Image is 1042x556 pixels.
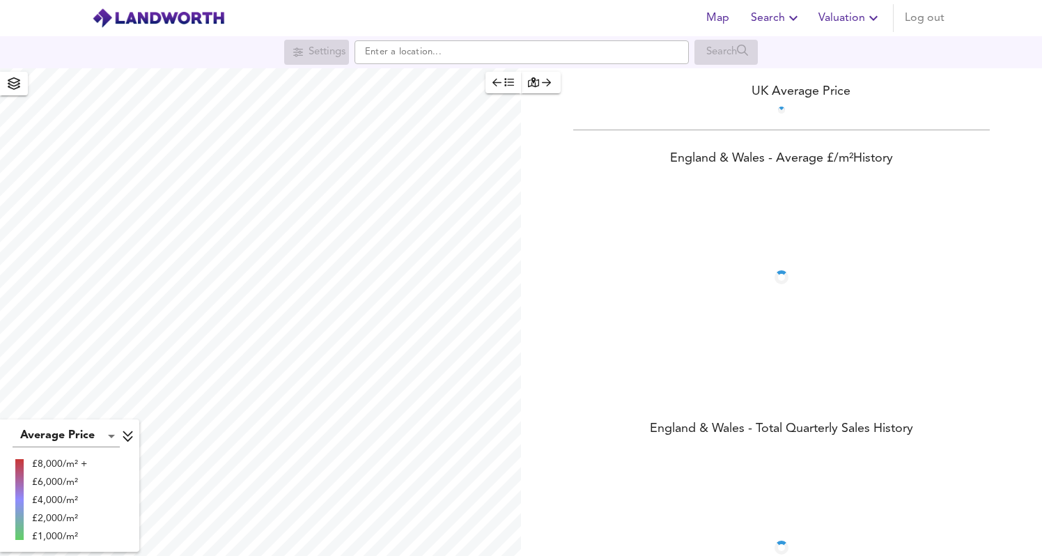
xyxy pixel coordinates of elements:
[701,8,734,28] span: Map
[521,420,1042,440] div: England & Wales - Total Quarterly Sales History
[813,4,887,32] button: Valuation
[32,530,87,543] div: £1,000/m²
[694,40,758,65] div: Search for a location first or explore the map
[751,8,802,28] span: Search
[355,40,689,64] input: Enter a location...
[13,425,120,447] div: Average Price
[32,511,87,525] div: £2,000/m²
[32,457,87,471] div: £8,000/m² +
[92,8,225,29] img: logo
[745,4,807,32] button: Search
[32,475,87,489] div: £6,000/m²
[818,8,882,28] span: Valuation
[32,493,87,507] div: £4,000/m²
[899,4,950,32] button: Log out
[521,82,1042,101] div: UK Average Price
[284,40,349,65] div: Search for a location first or explore the map
[695,4,740,32] button: Map
[521,150,1042,169] div: England & Wales - Average £/ m² History
[905,8,944,28] span: Log out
